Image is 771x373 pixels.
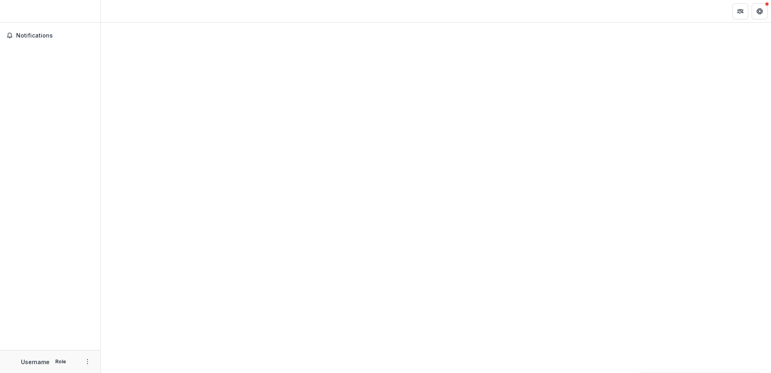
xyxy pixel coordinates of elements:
[21,358,50,366] p: Username
[53,358,69,365] p: Role
[752,3,768,19] button: Get Help
[83,357,92,367] button: More
[732,3,748,19] button: Partners
[16,32,94,39] span: Notifications
[3,29,97,42] button: Notifications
